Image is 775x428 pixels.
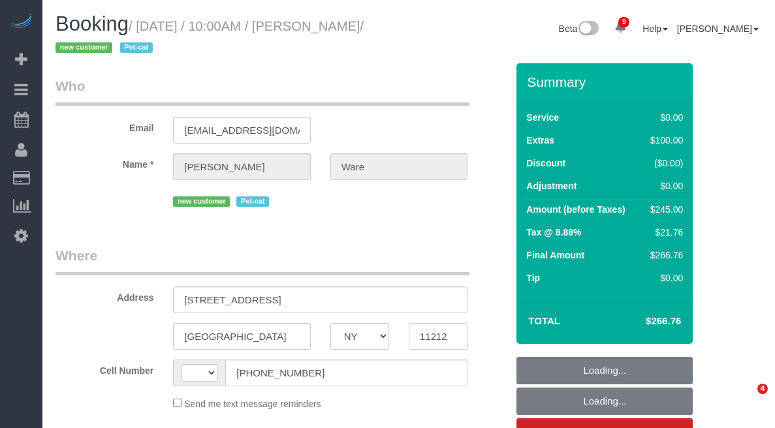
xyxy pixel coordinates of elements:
[607,316,681,327] h4: $266.76
[645,157,683,170] div: ($0.00)
[46,359,163,377] label: Cell Number
[645,111,683,124] div: $0.00
[645,134,683,147] div: $100.00
[526,111,559,124] label: Service
[55,76,469,106] legend: Who
[55,42,112,53] span: new customer
[645,226,683,239] div: $21.76
[225,359,467,386] input: Cell Number
[559,23,599,34] a: Beta
[46,286,163,304] label: Address
[642,23,668,34] a: Help
[184,399,321,409] span: Send me text message reminders
[526,179,577,192] label: Adjustment
[236,196,269,207] span: Pet-cat
[577,21,599,38] img: New interface
[330,153,467,180] input: Last Name
[526,249,584,262] label: Final Amount
[731,384,762,415] iframe: Intercom live chat
[55,12,129,35] span: Booking
[526,157,565,170] label: Discount
[8,13,34,31] img: Automaid Logo
[527,74,686,89] h3: Summary
[645,179,683,192] div: $0.00
[173,153,310,180] input: First Name
[120,42,153,53] span: Pet-cat
[173,117,310,144] input: Email
[608,13,633,42] a: 9
[645,249,683,262] div: $266.76
[526,271,540,284] label: Tip
[645,203,683,216] div: $245.00
[46,153,163,171] label: Name *
[757,384,768,394] span: 4
[526,203,625,216] label: Amount (before Taxes)
[526,134,554,147] label: Extras
[677,23,759,34] a: [PERSON_NAME]
[173,196,230,207] span: new customer
[618,17,629,27] span: 9
[46,117,163,134] label: Email
[526,226,581,239] label: Tax @ 8.88%
[528,315,560,326] strong: Total
[409,323,467,350] input: Zip Code
[645,271,683,284] div: $0.00
[55,246,469,275] legend: Where
[55,19,364,55] small: / [DATE] / 10:00AM / [PERSON_NAME]
[173,323,310,350] input: City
